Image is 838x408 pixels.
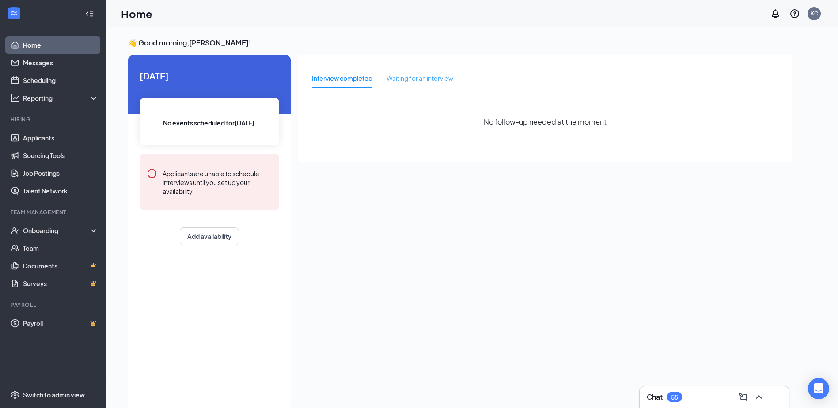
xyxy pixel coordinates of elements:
[770,392,780,402] svg: Minimize
[23,239,99,257] a: Team
[11,94,19,102] svg: Analysis
[23,54,99,72] a: Messages
[128,38,792,48] h3: 👋 Good morning, [PERSON_NAME] !
[768,390,782,404] button: Minimize
[147,168,157,179] svg: Error
[140,69,279,83] span: [DATE]
[11,208,97,216] div: Team Management
[754,392,764,402] svg: ChevronUp
[11,116,97,123] div: Hiring
[85,9,94,18] svg: Collapse
[387,73,453,83] div: Waiting for an interview
[23,182,99,200] a: Talent Network
[484,116,607,127] span: No follow-up needed at the moment
[121,6,152,21] h1: Home
[23,72,99,89] a: Scheduling
[23,94,99,102] div: Reporting
[23,147,99,164] a: Sourcing Tools
[770,8,781,19] svg: Notifications
[163,118,256,128] span: No events scheduled for [DATE] .
[10,9,19,18] svg: WorkstreamLogo
[23,164,99,182] a: Job Postings
[738,392,748,402] svg: ComposeMessage
[23,129,99,147] a: Applicants
[23,226,91,235] div: Onboarding
[23,314,99,332] a: PayrollCrown
[811,10,818,17] div: KC
[11,390,19,399] svg: Settings
[312,73,372,83] div: Interview completed
[23,36,99,54] a: Home
[11,301,97,309] div: Payroll
[671,393,678,401] div: 55
[23,275,99,292] a: SurveysCrown
[23,390,85,399] div: Switch to admin view
[808,378,829,399] div: Open Intercom Messenger
[647,392,663,402] h3: Chat
[163,168,272,196] div: Applicants are unable to schedule interviews until you set up your availability.
[23,257,99,275] a: DocumentsCrown
[789,8,800,19] svg: QuestionInfo
[180,227,239,245] button: Add availability
[752,390,766,404] button: ChevronUp
[736,390,750,404] button: ComposeMessage
[11,226,19,235] svg: UserCheck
